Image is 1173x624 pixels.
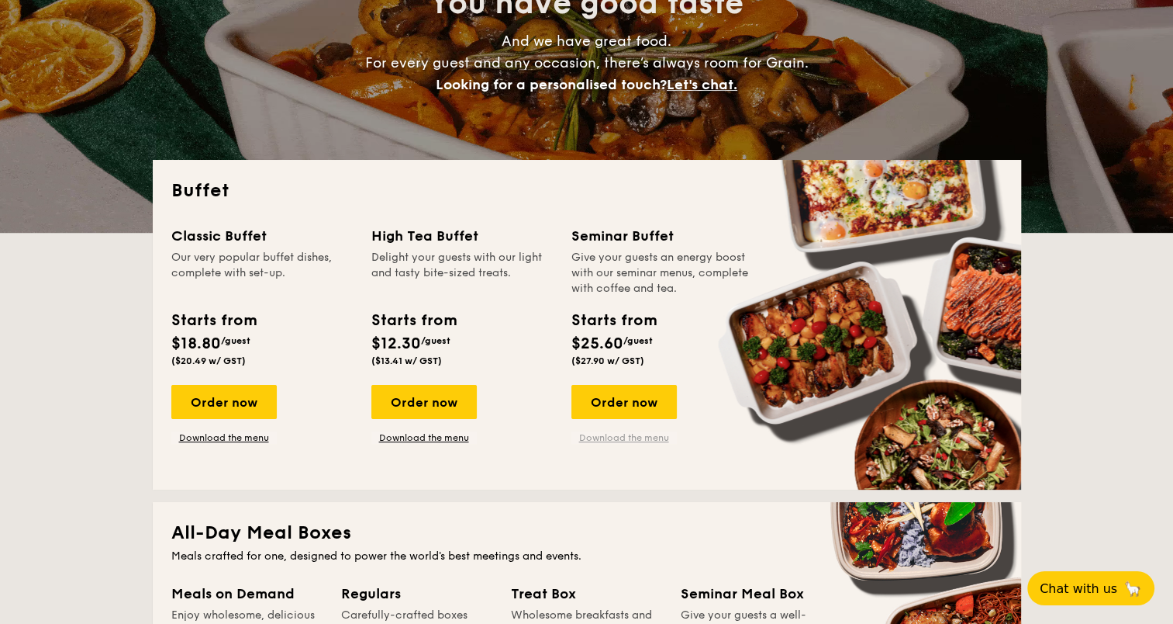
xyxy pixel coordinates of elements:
span: ($20.49 w/ GST) [171,355,246,366]
span: $25.60 [571,335,623,353]
button: Chat with us🦙 [1027,571,1154,605]
div: Our very popular buffet dishes, complete with set-up. [171,250,353,296]
div: Starts from [371,309,456,332]
span: Looking for a personalised touch? [436,76,667,93]
div: Starts from [571,309,656,332]
a: Download the menu [571,432,677,444]
div: Meals crafted for one, designed to power the world's best meetings and events. [171,549,1002,564]
div: Meals on Demand [171,583,323,605]
span: /guest [623,335,653,346]
a: Download the menu [171,432,277,444]
div: Delight your guests with our light and tasty bite-sized treats. [371,250,553,296]
div: Give your guests an energy boost with our seminar menus, complete with coffee and tea. [571,250,753,296]
div: Treat Box [511,583,662,605]
span: Let's chat. [667,76,737,93]
div: Starts from [171,309,256,332]
span: /guest [221,335,250,346]
div: Order now [371,385,477,419]
div: Order now [171,385,277,419]
span: ($27.90 w/ GST) [571,355,644,366]
div: High Tea Buffet [371,225,553,247]
div: Seminar Buffet [571,225,753,247]
a: Download the menu [371,432,477,444]
div: Order now [571,385,677,419]
span: $18.80 [171,335,221,353]
span: $12.30 [371,335,421,353]
span: ($13.41 w/ GST) [371,355,442,366]
span: /guest [421,335,450,346]
span: Chat with us [1040,581,1117,596]
div: Seminar Meal Box [681,583,832,605]
h2: All-Day Meal Boxes [171,521,1002,546]
h2: Buffet [171,179,1002,203]
span: And we have great food. For every guest and any occasion, there’s always room for Grain. [365,33,809,93]
div: Regulars [341,583,492,605]
span: 🦙 [1123,580,1142,598]
div: Classic Buffet [171,225,353,247]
